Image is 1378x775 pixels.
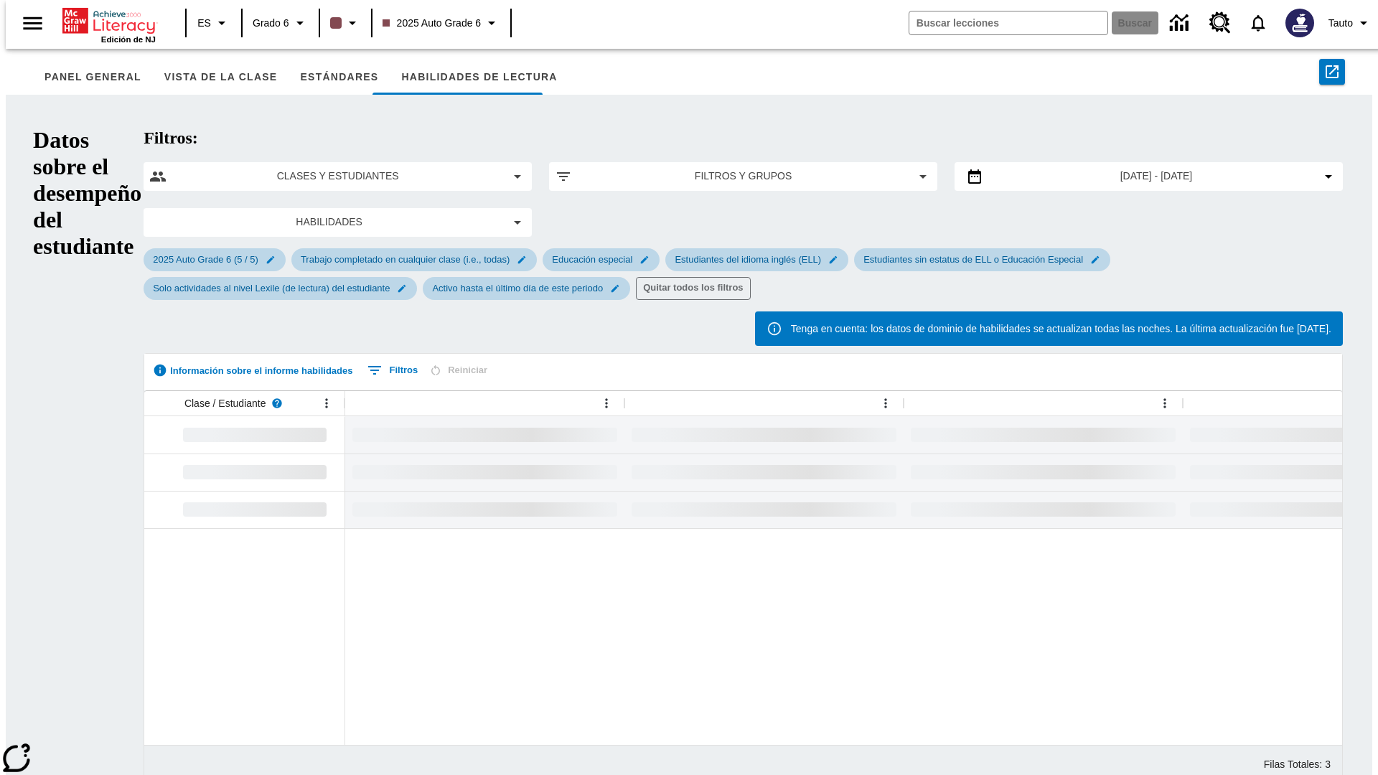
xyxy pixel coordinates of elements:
div: Editar Seleccionado filtro de Estudiantes sin estatus de ELL o Educación Especial elemento de sub... [854,248,1110,271]
button: El color de la clase es café oscuro. Cambiar el color de la clase. [324,10,367,36]
div: Editar Seleccionado filtro de Solo actividades al nivel Lexile (de lectura) del estudiante elemen... [144,277,417,300]
div: Editar Seleccionado filtro de Trabajo completado en cualquier clase (i.e., todas) elemento de sub... [291,248,537,271]
h2: Filtros: [144,128,1343,148]
div: Editar Seleccionado filtro de 2025 Auto Grade 6 (5 / 5) elemento de submenú [144,248,286,271]
span: Trabajo completado en cualquier clase (i.e., todas) [292,254,518,265]
a: Centro de información [1161,4,1201,43]
button: Grado: Grado 6, Elige un grado [247,10,314,36]
span: Estudiantes sin estatus de ELL o Educación Especial [855,254,1092,265]
button: Lea más sobre Clase / Estudiante [266,393,288,414]
input: Buscar campo [909,11,1107,34]
div: Tenga en cuenta: los datos de dominio de habilidades se actualizan todas las noches. La última ac... [791,316,1331,342]
span: 2025 Auto Grade 6 (5 / 5) [144,254,267,265]
div: Editar Seleccionado filtro de Estudiantes del idioma inglés (ELL) elemento de submenú [665,248,848,271]
svg: Collapse Date Range Filter [1320,168,1337,185]
span: Edición de NJ [101,35,156,44]
button: Aplicar filtros opción del menú [555,168,932,185]
span: Grado 6 [253,16,289,31]
button: Habilidades de lectura [390,60,568,95]
button: Escoja un nuevo avatar [1277,4,1323,42]
button: Abrir menú [596,393,617,414]
span: ES [197,16,211,31]
span: Educación especial [543,254,641,265]
span: Habilidades [161,215,497,230]
button: Seleccione el intervalo de fechas opción del menú [960,168,1337,185]
button: Panel general [33,60,153,95]
button: Lenguaje: ES, Selecciona un idioma [191,10,237,36]
a: Notificaciones [1239,4,1277,42]
span: Clase / Estudiante [184,396,266,410]
button: Perfil/Configuración [1323,10,1378,36]
button: Exportar a CSV [1319,59,1345,85]
button: Estándares [289,60,390,95]
button: Clase: 2025 Auto Grade 6, Selecciona una clase [377,10,507,36]
button: Seleccione las clases y los estudiantes opción del menú [149,168,526,185]
a: Centro de recursos, Se abrirá en una pestaña nueva. [1201,4,1239,42]
span: Solo actividades al nivel Lexile (de lectura) del estudiante [144,283,398,293]
span: Tauto [1328,16,1353,31]
button: Vista de la clase [153,60,289,95]
button: Abrir menú [316,393,337,414]
div: Editar Seleccionado filtro de Activo hasta el último día de este periodo elemento de submenú [423,277,630,300]
span: Activo hasta el último día de este periodo [423,283,611,293]
button: Información sobre el informe habilidades [147,360,358,381]
span: [DATE] - [DATE] [1120,169,1193,184]
span: Estudiantes del idioma inglés (ELL) [666,254,830,265]
span: Clases y estudiantes [178,169,497,184]
div: Editar Seleccionado filtro de Educación especial elemento de submenú [543,248,660,271]
button: Abrir menú [1154,393,1176,414]
button: Abrir menú [875,393,896,414]
button: Seleccione habilidades menu item [149,214,526,231]
span: Información sobre el informe habilidades [170,362,352,379]
button: Abrir el menú lateral [11,2,54,44]
h1: Datos sobre el desempeño del estudiante [33,127,141,770]
span: 2025 Auto Grade 6 [383,16,482,31]
div: Portada [62,5,156,44]
button: Mostrar filtros [364,359,421,382]
span: Filtros y grupos [583,169,903,184]
div: Filas Totales: 3 [1264,757,1331,771]
img: Avatar [1285,9,1314,37]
